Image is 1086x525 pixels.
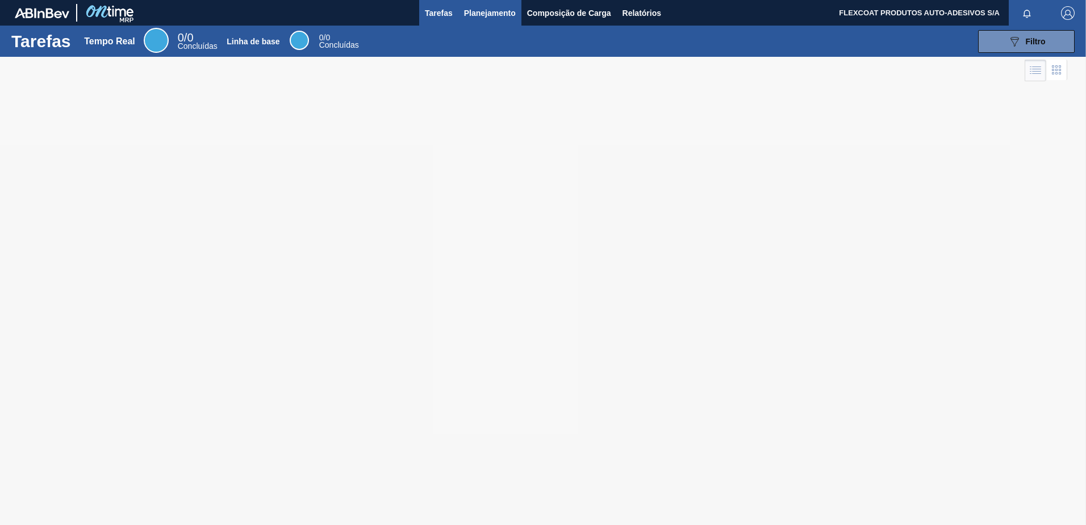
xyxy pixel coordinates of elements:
[144,28,169,53] div: Real Time
[15,8,69,18] img: TNhmsLtSVTkK8tSr43FrP2fwEKptu5GPRR3wAAAABJRU5ErkJggg==
[623,6,661,20] span: Relatórios
[527,6,611,20] span: Composição de Carga
[319,34,359,49] div: Base Line
[84,36,135,47] div: Tempo Real
[178,31,194,44] span: / 0
[464,6,516,20] span: Planejamento
[178,31,184,44] span: 0
[1009,5,1045,21] button: Notificações
[978,30,1075,53] button: Filtro
[319,40,359,49] span: Concluídas
[178,33,218,50] div: Real Time
[1061,6,1075,20] img: Logout
[319,33,324,42] span: 0
[1026,37,1046,46] span: Filtro
[11,35,71,48] h1: Tarefas
[425,6,453,20] span: Tarefas
[227,37,279,46] div: Linha de base
[178,41,218,51] span: Concluídas
[319,33,330,42] span: / 0
[290,31,309,50] div: Base Line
